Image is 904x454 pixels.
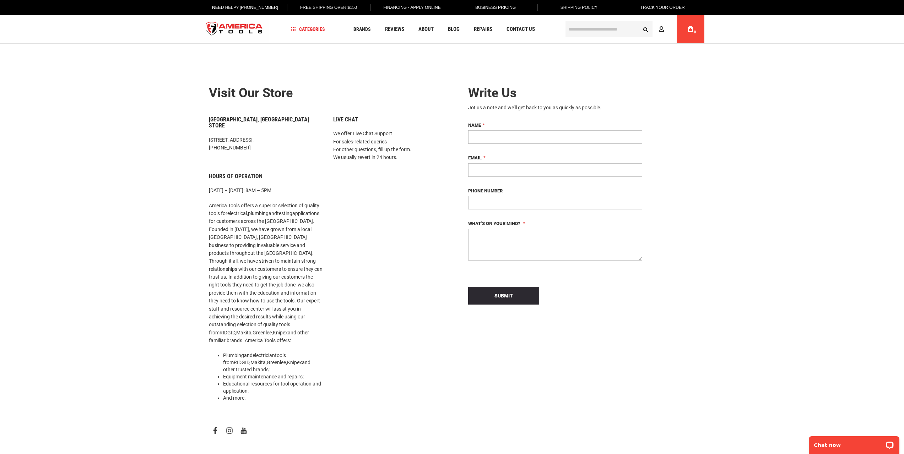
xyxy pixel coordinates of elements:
[333,130,447,162] p: We offer Live Chat Support For sales-related queries For other questions, fill up the form. We us...
[507,27,535,32] span: Contact Us
[468,287,539,305] button: Submit
[223,380,323,394] li: Educational resources for tool operation and application;
[209,173,323,180] h6: Hours of Operation
[468,86,517,100] span: Write Us
[223,352,323,373] li: and tools from , , , and other trusted brands;
[474,27,492,32] span: Repairs
[209,202,323,345] p: America Tools offers a superior selection of quality tools for , and applications for customers a...
[639,22,653,36] button: Search
[468,188,503,193] span: Phone Number
[234,360,249,365] a: RIDGID
[468,122,481,128] span: Name
[223,373,323,380] li: ;
[209,136,323,152] p: [STREET_ADDRESS], [PHONE_NUMBER]
[468,155,482,160] span: Email
[804,432,904,454] iframe: LiveChat chat widget
[253,330,272,335] a: Greenlee
[684,15,697,43] a: 0
[350,24,374,34] a: Brands
[353,27,371,32] span: Brands
[267,360,286,365] a: Greenlee
[273,330,288,335] a: Knipex
[445,24,463,34] a: Blog
[223,374,303,379] a: Equipment maintenance and repairs
[415,24,437,34] a: About
[418,27,434,32] span: About
[223,352,244,358] a: Plumbing
[471,24,496,34] a: Repairs
[382,24,407,34] a: Reviews
[250,360,266,365] a: Makita
[227,210,247,216] a: electrical
[448,27,460,32] span: Blog
[287,360,302,365] a: Knipex
[200,16,269,43] img: America Tools
[561,5,598,10] span: Shipping Policy
[503,24,538,34] a: Contact Us
[209,86,447,100] h2: Visit our store
[236,330,251,335] a: Makita
[200,16,269,43] a: store logo
[223,394,323,401] li: And more.
[248,210,269,216] a: plumbing
[494,293,513,299] span: Submit
[333,116,447,123] h6: Live Chat
[468,221,520,226] span: What’s on your mind?
[468,104,642,111] div: Jot us a note and we’ll get back to you as quickly as possible.
[253,352,275,358] a: electrician
[385,27,404,32] span: Reviews
[209,116,323,129] h6: [GEOGRAPHIC_DATA], [GEOGRAPHIC_DATA] Store
[209,186,323,194] p: [DATE] – [DATE]: 8AM – 5PM
[694,30,696,34] span: 0
[288,24,328,34] a: Categories
[277,210,292,216] a: testing
[220,330,235,335] a: RIDGID
[291,27,325,32] span: Categories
